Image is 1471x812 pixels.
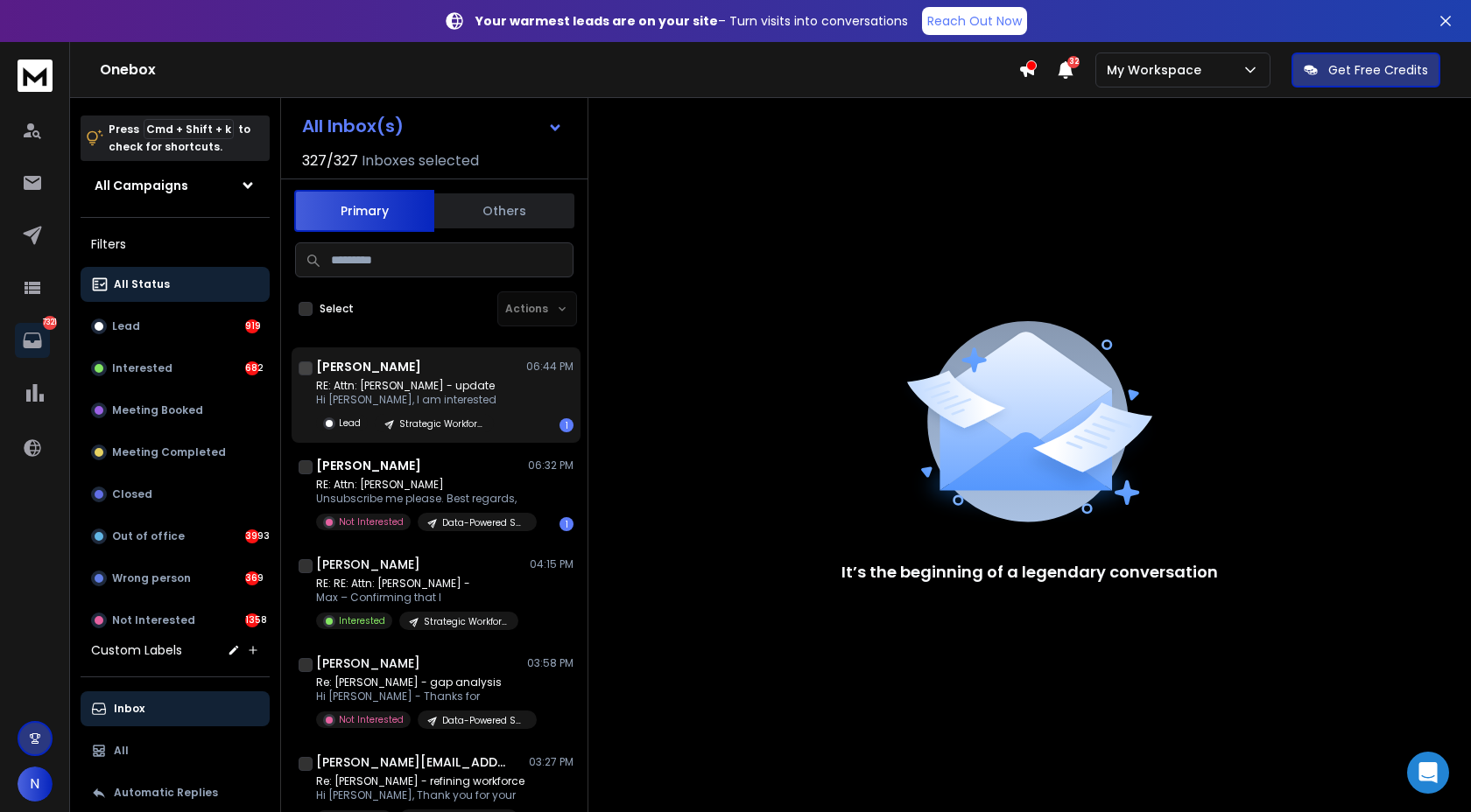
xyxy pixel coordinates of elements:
[475,12,718,30] strong: Your warmest leads are on your site
[530,557,574,571] p: 04:15 PM
[316,577,518,591] p: RE: RE: Attn: [PERSON_NAME] -
[1328,61,1428,79] p: Get Free Credits
[81,232,270,256] h3: Filters
[81,561,270,596] button: Wrong person369
[316,478,526,492] p: RE: Attn: [PERSON_NAME]
[339,416,361,430] p: Lead
[114,277,170,291] p: All Status
[442,516,526,529] p: Data-Powered SWP (Learnova - Dedicated Server)
[109,121,250,156] p: Press to check for shortcuts.
[81,393,270,428] button: Meeting Booked
[81,691,270,726] button: Inbox
[316,654,420,672] h1: [PERSON_NAME]
[114,702,144,716] p: Inbox
[526,360,574,374] p: 06:44 PM
[841,560,1218,584] p: It’s the beginning of a legendary conversation
[18,766,53,801] button: N
[15,323,50,358] a: 7321
[316,379,496,393] p: RE: Attn: [PERSON_NAME] - update
[91,641,182,659] h3: Custom Labels
[339,713,404,726] p: Not Interested
[81,267,270,302] button: All Status
[302,117,404,135] h1: All Inbox(s)
[927,12,1022,30] p: Reach Out Now
[339,515,404,528] p: Not Interested
[112,487,152,501] p: Closed
[528,458,574,472] p: 06:32 PM
[81,733,270,768] button: All
[316,556,420,573] h1: [PERSON_NAME]
[1292,52,1440,87] button: Get Free Credits
[100,59,1018,80] h1: Onebox
[112,571,191,585] p: Wrong person
[81,775,270,810] button: Automatic Replies
[245,361,259,375] div: 682
[245,319,259,333] div: 919
[316,774,524,788] p: Re: [PERSON_NAME] - refining workforce
[316,591,518,605] p: Max – Confirming that I
[114,744,129,758] p: All
[1407,752,1449,794] div: Open Intercom Messenger
[316,753,509,771] h1: [PERSON_NAME][EMAIL_ADDRESS][DOMAIN_NAME]
[316,689,526,703] p: Hi [PERSON_NAME] - Thanks for
[1107,61,1208,79] p: My Workspace
[81,519,270,554] button: Out of office3993
[95,177,188,194] h1: All Campaigns
[316,492,526,506] p: Unsubscribe me please. Best regards,
[529,755,574,769] p: 03:27 PM
[112,403,203,417] p: Meeting Booked
[475,12,908,30] p: – Turn visits into conversations
[442,714,526,727] p: Data-Powered SWP (Learnova - Dedicated Server)
[112,445,226,459] p: Meeting Completed
[294,190,434,232] button: Primary
[316,788,524,802] p: Hi [PERSON_NAME], Thank you for your
[144,119,234,139] span: Cmd + Shift + k
[112,529,185,543] p: Out of office
[560,418,574,432] div: 1
[114,786,218,800] p: Automatic Replies
[424,615,508,628] p: Strategic Workforce Planning - Learnova
[527,656,574,670] p: 03:58 PM
[18,59,53,92] img: logo
[339,614,385,627] p: Interested
[112,361,172,375] p: Interested
[362,150,479,171] h3: Inboxes selected
[245,571,259,585] div: 369
[560,517,574,531] div: 1
[81,168,270,203] button: All Campaigns
[112,613,195,627] p: Not Interested
[399,417,483,430] p: Strategic Workforce Planning - Learnova
[81,435,270,470] button: Meeting Completed
[922,7,1027,35] a: Reach Out Now
[316,457,421,474] h1: [PERSON_NAME]
[316,358,421,375] h1: [PERSON_NAME]
[112,319,140,333] p: Lead
[1067,56,1080,68] span: 32
[316,675,526,689] p: Re: [PERSON_NAME] - gap analysis
[81,603,270,638] button: Not Interested1358
[245,529,259,543] div: 3993
[316,393,496,407] p: Hi [PERSON_NAME], I am interested
[320,302,354,316] label: Select
[288,108,577,143] button: All Inbox(s)
[43,316,57,330] p: 7321
[245,613,259,627] div: 1358
[434,192,574,230] button: Others
[81,351,270,386] button: Interested682
[302,150,358,171] span: 327 / 327
[81,309,270,344] button: Lead919
[81,477,270,512] button: Closed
